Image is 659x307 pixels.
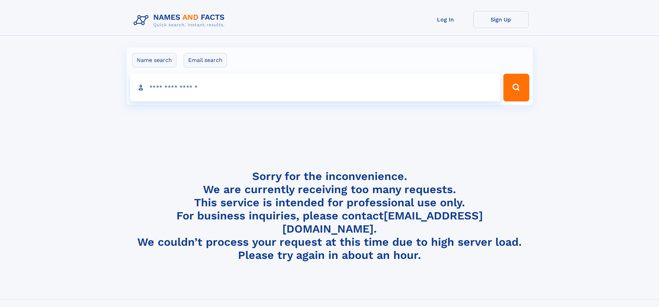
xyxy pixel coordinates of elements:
[131,170,529,262] h4: Sorry for the inconvenience. We are currently receiving too many requests. This service is intend...
[130,74,501,101] input: search input
[132,53,176,67] label: Name search
[282,209,483,235] a: [EMAIL_ADDRESS][DOMAIN_NAME]
[473,11,529,28] a: Sign Up
[503,74,529,101] button: Search Button
[131,11,230,30] img: Logo Names and Facts
[418,11,473,28] a: Log In
[184,53,227,67] label: Email search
